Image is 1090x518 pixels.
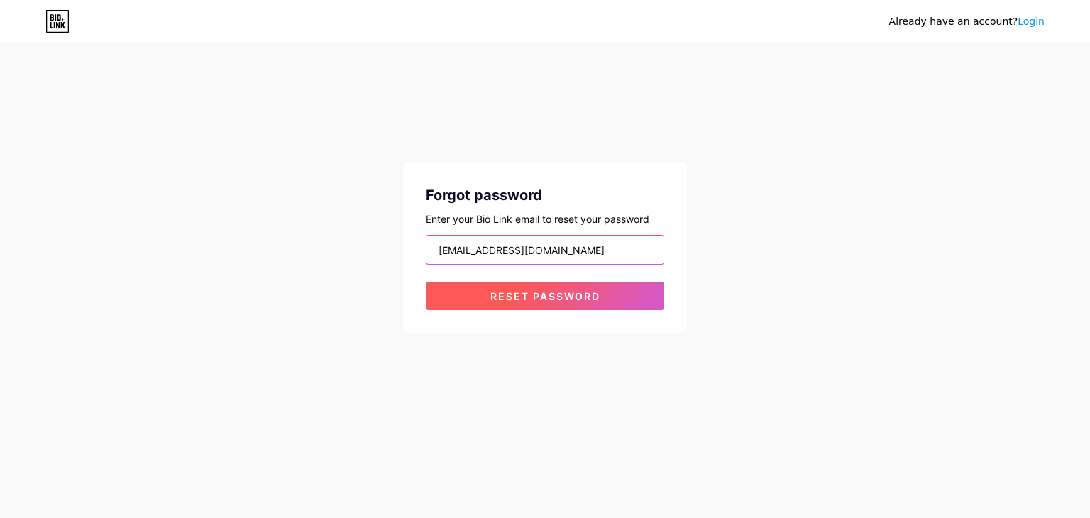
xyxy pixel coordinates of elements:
a: Login [1018,16,1045,27]
div: Already have an account? [889,14,1045,29]
input: Email [426,236,664,264]
button: Reset password [426,282,664,310]
span: Reset password [490,290,600,302]
div: Enter your Bio Link email to reset your password [426,211,664,226]
div: Forgot password [426,184,664,206]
